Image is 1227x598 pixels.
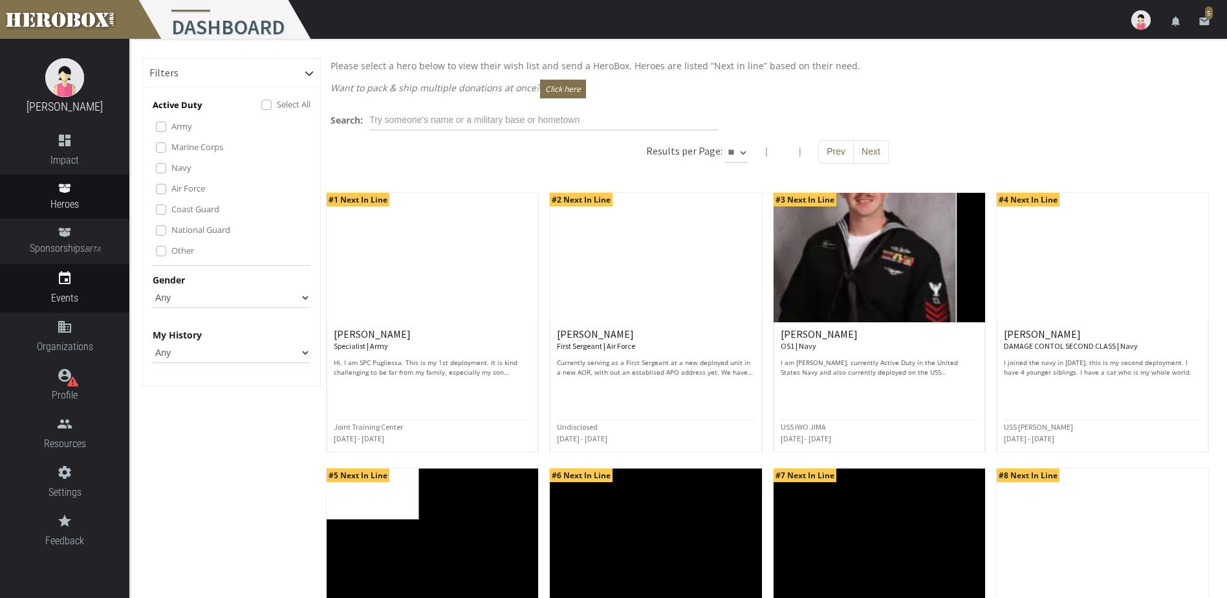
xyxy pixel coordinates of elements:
[818,140,854,164] button: Prev
[1199,16,1210,27] i: email
[540,80,586,98] button: Click here
[1205,6,1213,19] span: 5
[549,192,762,452] a: #2 Next In Line [PERSON_NAME] First Sergeant | Air Force Currently serving as a First Sergeant at...
[557,341,635,351] small: First Sergeant | Air Force
[1131,10,1151,30] img: user-image
[327,469,389,482] span: #5 Next In Line
[369,110,719,131] input: Try someone's name or a military base or hometown
[774,193,836,206] span: #3 Next In Line
[334,358,531,377] p: Hi, I am SPC Pugliessa. This is my 1st deployment. It is kind challenging to be far from my famil...
[853,140,889,164] button: Next
[171,119,192,133] label: Army
[45,58,84,97] img: female.jpg
[171,181,205,195] label: Air Force
[153,272,185,287] label: Gender
[781,434,831,443] small: [DATE] - [DATE]
[1170,16,1182,27] i: notifications
[773,192,986,452] a: #3 Next In Line [PERSON_NAME] OS1 | Navy I am [PERSON_NAME], currently Active Duty in the United ...
[326,192,539,452] a: #1 Next In Line [PERSON_NAME] Specialist | Army Hi, I am SPC Pugliessa. This is my 1st deployment...
[997,193,1059,206] span: #4 Next In Line
[781,358,978,377] p: I am [PERSON_NAME], currently Active Duty in the United States Navy and also currently deployed o...
[798,145,803,157] span: |
[334,422,403,432] small: Joint Training Center
[1004,341,1138,351] small: DAMAGE CONTOL SECOND CLASS | Navy
[334,341,388,351] small: Specialist | Army
[557,422,598,432] small: Undisclosed
[1004,434,1054,443] small: [DATE] - [DATE]
[1004,358,1201,377] p: I joined the navy in [DATE], this is my second deployment. I have 4 younger siblings. I have a ca...
[646,144,722,157] h6: Results per Page:
[557,434,607,443] small: [DATE] - [DATE]
[334,329,531,351] h6: [PERSON_NAME]
[550,469,613,482] span: #6 Next In Line
[557,329,754,351] h6: [PERSON_NAME]
[1004,422,1073,432] small: USS [PERSON_NAME]
[85,245,100,254] small: BETA
[153,327,202,342] label: My History
[171,223,230,237] label: National Guard
[781,341,816,351] small: OS1 | Navy
[997,469,1059,482] span: #8 Next In Line
[153,98,202,113] p: Active Duty
[334,434,384,443] small: [DATE] - [DATE]
[27,100,103,113] a: [PERSON_NAME]
[331,80,1204,98] p: Want to pack & ship multiple donations at once?
[781,422,826,432] small: USS IWO JIMA
[996,192,1209,452] a: #4 Next In Line [PERSON_NAME] DAMAGE CONTOL SECOND CLASS | Navy I joined the navy in [DATE], this...
[171,140,223,154] label: Marine Corps
[1004,329,1201,351] h6: [PERSON_NAME]
[781,329,978,351] h6: [PERSON_NAME]
[149,67,179,79] h6: Filters
[557,358,754,377] p: Currently serving as a First Sergeant at a new deployed unit in a new AOR, with out an establised...
[331,58,1204,73] p: Please select a hero below to view their wish list and send a HeroBox. Heroes are listed “Next in...
[171,243,194,258] label: Other
[171,202,219,216] label: Coast Guard
[277,97,310,111] label: Select All
[550,193,613,206] span: #2 Next In Line
[331,113,363,127] label: Search:
[171,161,191,175] label: Navy
[774,469,836,482] span: #7 Next In Line
[764,145,769,157] span: |
[327,193,389,206] span: #1 Next In Line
